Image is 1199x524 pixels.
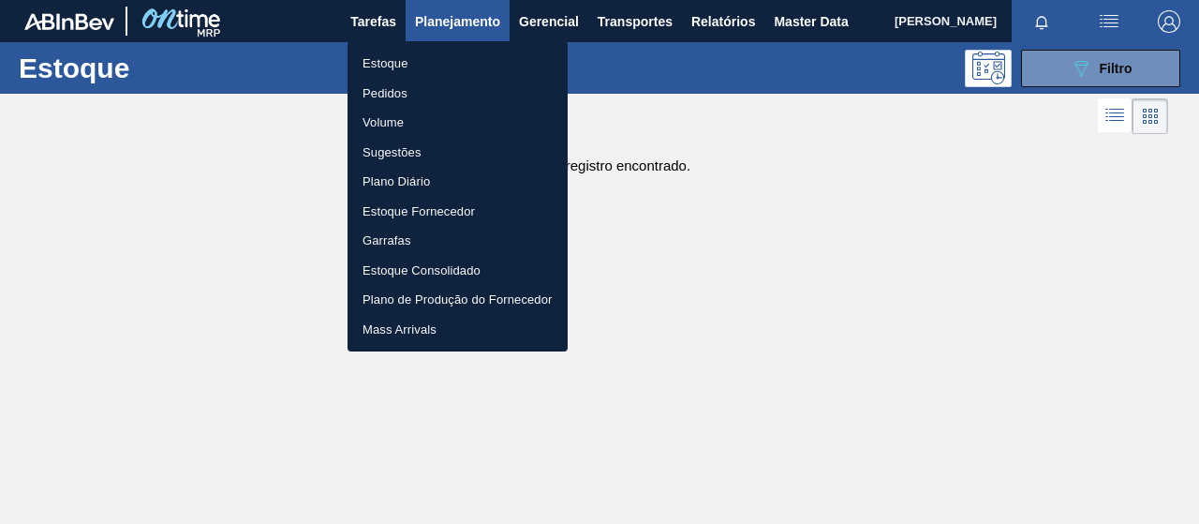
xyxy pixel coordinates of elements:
[348,197,568,227] a: Estoque Fornecedor
[348,315,568,345] a: Mass Arrivals
[348,167,568,197] a: Plano Diário
[348,108,568,138] a: Volume
[348,79,568,109] a: Pedidos
[348,49,568,79] a: Estoque
[348,285,568,315] a: Plano de Produção do Fornecedor
[348,226,568,256] a: Garrafas
[348,138,568,168] a: Sugestões
[348,256,568,286] a: Estoque Consolidado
